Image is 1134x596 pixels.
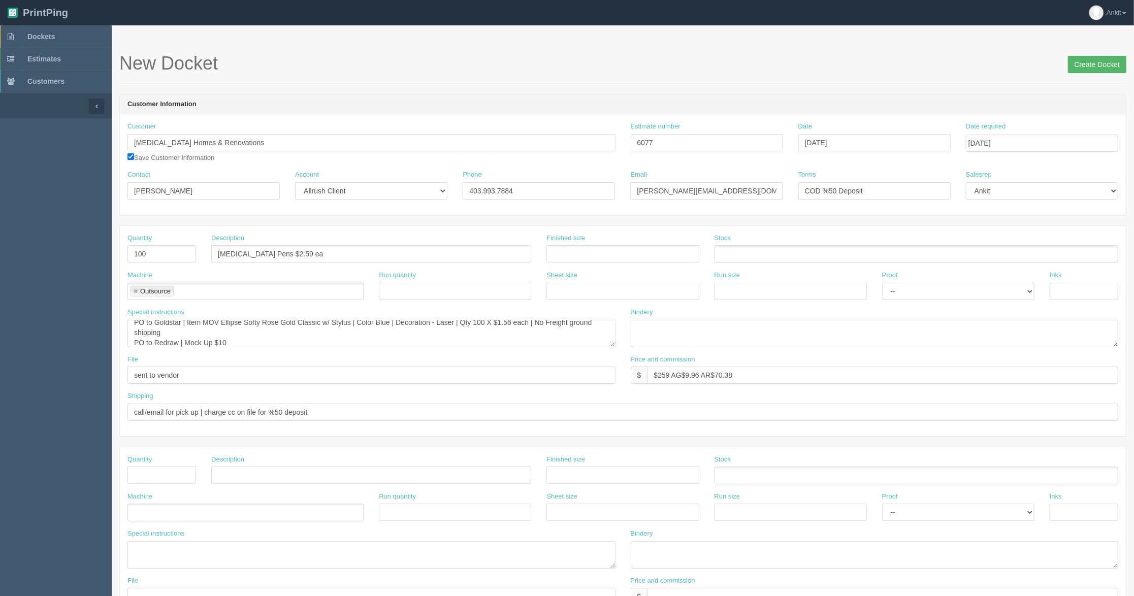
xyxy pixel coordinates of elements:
img: avatar_default-7531ab5dedf162e01f1e0bb0964e6a185e93c5c22dfe317fb01d7f8cd2b1632c.jpg [1089,6,1104,20]
label: Phone [463,170,482,180]
label: Date required [966,122,1006,131]
label: Stock [715,455,731,465]
label: Finished size [546,234,585,243]
label: Proof [882,271,898,280]
label: Quantity [127,455,152,465]
label: Contact [127,170,150,180]
label: File [127,576,138,586]
label: Email [630,170,647,180]
label: Date [798,122,812,131]
label: Customer [127,122,156,131]
label: Account [295,170,319,180]
label: Quantity [127,234,152,243]
label: Price and commission [631,355,695,365]
label: Estimate number [631,122,681,131]
label: Stock [715,234,731,243]
label: Run quantity [379,271,416,280]
span: Dockets [27,32,55,41]
span: Customers [27,77,64,85]
input: Enter customer name [127,134,615,151]
label: Machine [127,271,152,280]
label: Description [211,455,244,465]
label: Run size [715,271,740,280]
label: Special instructions [127,529,184,539]
header: Customer Information [120,94,1126,115]
label: Sheet size [546,492,577,502]
label: Salesrep [966,170,992,180]
label: Description [211,234,244,243]
label: File [127,355,138,365]
img: logo-3e63b451c926e2ac314895c53de4908e5d424f24456219fb08d385ab2e579770.png [8,8,18,18]
h1: New Docket [119,53,1126,74]
label: Bindery [631,529,653,539]
label: Sheet size [546,271,577,280]
label: Proof [882,492,898,502]
label: Shipping [127,391,153,401]
label: Special instructions [127,308,184,317]
label: Machine [127,492,152,502]
label: Terms [798,170,816,180]
label: Run size [715,492,740,502]
label: Bindery [631,308,653,317]
span: Estimates [27,55,61,63]
div: $ [631,367,647,384]
div: Outsource [140,288,171,294]
label: Price and commission [631,576,695,586]
label: Inks [1050,271,1062,280]
label: Finished size [546,455,585,465]
div: Save Customer Information [127,122,615,162]
input: Create Docket [1068,56,1126,73]
label: Inks [1050,492,1062,502]
label: Run quantity [379,492,416,502]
